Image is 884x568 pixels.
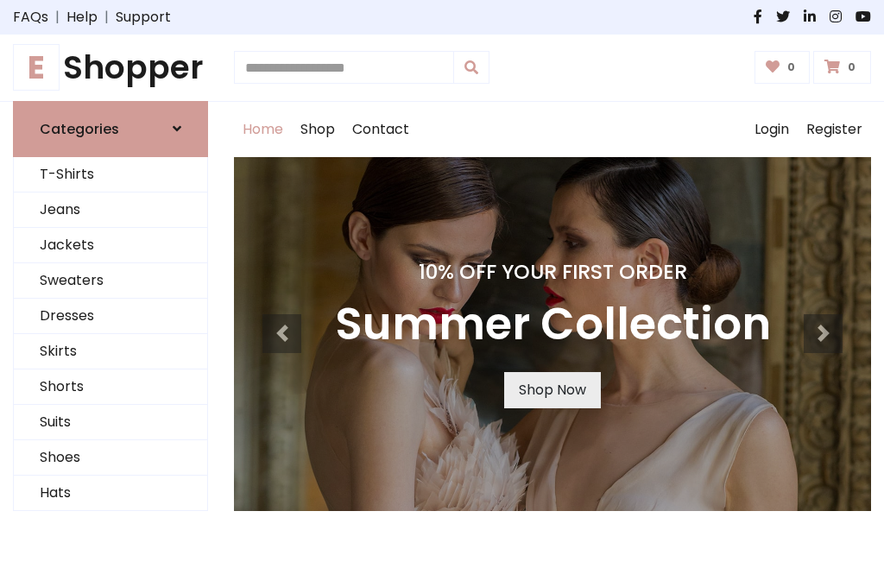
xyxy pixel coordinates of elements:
a: Support [116,7,171,28]
a: Shop Now [504,372,601,408]
a: Register [798,102,871,157]
a: FAQs [13,7,48,28]
h3: Summer Collection [335,298,771,351]
a: Hats [14,476,207,511]
a: Categories [13,101,208,157]
a: T-Shirts [14,157,207,192]
a: Contact [344,102,418,157]
span: 0 [843,60,860,75]
span: E [13,44,60,91]
a: Shorts [14,369,207,405]
a: Suits [14,405,207,440]
a: Jeans [14,192,207,228]
a: 0 [755,51,811,84]
a: Skirts [14,334,207,369]
h6: Categories [40,121,119,137]
a: Jackets [14,228,207,263]
a: Home [234,102,292,157]
span: | [48,7,66,28]
span: 0 [783,60,799,75]
a: Dresses [14,299,207,334]
a: Shoes [14,440,207,476]
a: Help [66,7,98,28]
h4: 10% Off Your First Order [335,260,771,284]
a: 0 [813,51,871,84]
span: | [98,7,116,28]
a: Shop [292,102,344,157]
a: Sweaters [14,263,207,299]
h1: Shopper [13,48,208,87]
a: EShopper [13,48,208,87]
a: Login [746,102,798,157]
